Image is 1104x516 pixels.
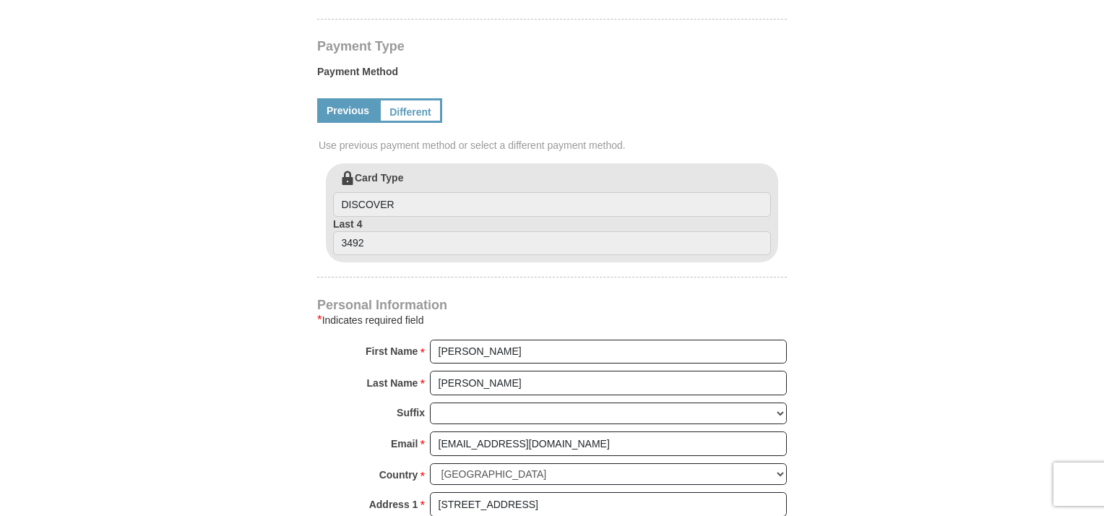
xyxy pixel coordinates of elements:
[397,403,425,423] strong: Suffix
[317,299,787,311] h4: Personal Information
[333,171,771,217] label: Card Type
[379,465,418,485] strong: Country
[366,341,418,361] strong: First Name
[391,434,418,454] strong: Email
[319,138,788,152] span: Use previous payment method or select a different payment method.
[333,192,771,217] input: Card Type
[333,217,771,256] label: Last 4
[317,311,787,329] div: Indicates required field
[333,231,771,256] input: Last 4
[379,98,442,123] a: Different
[317,98,379,123] a: Previous
[367,373,418,393] strong: Last Name
[317,64,787,86] label: Payment Method
[317,40,787,52] h4: Payment Type
[369,494,418,515] strong: Address 1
